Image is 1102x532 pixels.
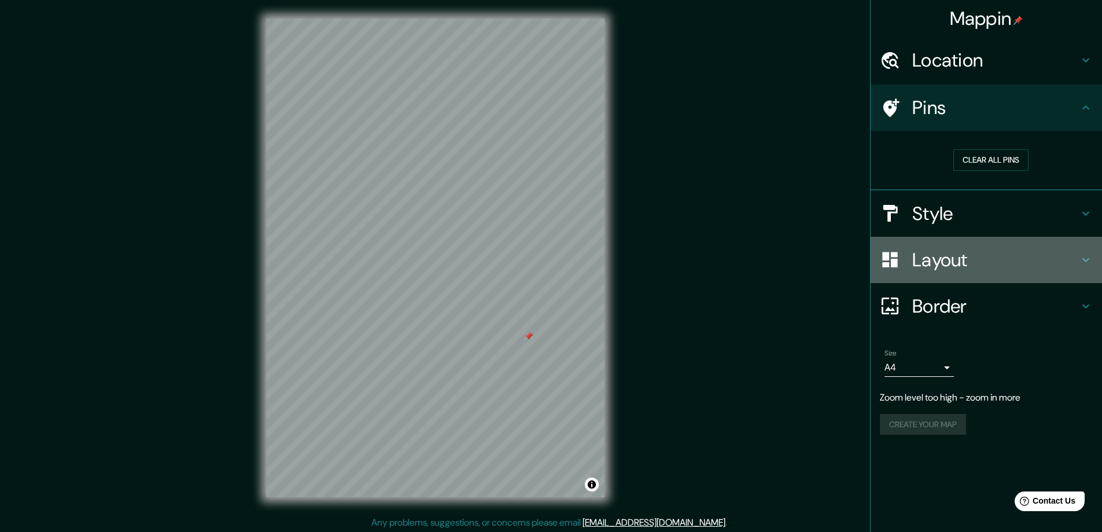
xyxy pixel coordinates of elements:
div: . [729,516,731,530]
div: Style [871,190,1102,237]
img: pin-icon.png [1013,16,1023,25]
div: . [727,516,729,530]
h4: Border [912,295,1079,318]
h4: Location [912,49,1079,72]
p: Zoom level too high - zoom in more [880,391,1093,405]
button: Toggle attribution [585,478,599,491]
button: Clear all pins [953,149,1029,171]
label: Size [884,348,897,358]
div: Layout [871,237,1102,283]
canvas: Map [266,19,605,497]
h4: Layout [912,248,1079,271]
h4: Pins [912,96,1079,119]
h4: Mappin [950,7,1023,30]
a: [EMAIL_ADDRESS][DOMAIN_NAME] [583,516,725,529]
div: A4 [884,358,954,377]
div: Location [871,37,1102,83]
div: Border [871,283,1102,329]
p: Any problems, suggestions, or concerns please email . [371,516,727,530]
h4: Style [912,202,1079,225]
iframe: Help widget launcher [999,487,1089,519]
div: Pins [871,85,1102,131]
